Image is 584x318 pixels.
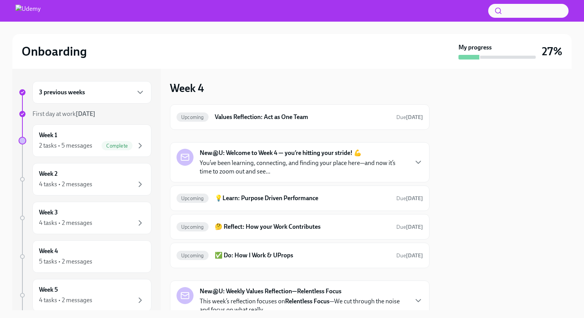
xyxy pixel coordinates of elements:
strong: Relentless Focus [285,298,329,305]
div: 4 tasks • 2 messages [39,180,92,189]
span: Due [396,252,423,259]
a: Week 34 tasks • 2 messages [19,202,151,234]
div: 2 tasks • 5 messages [39,141,92,150]
h3: Week 4 [170,81,204,95]
strong: [DATE] [76,110,95,117]
strong: [DATE] [406,195,423,202]
h6: Week 1 [39,131,57,139]
a: Week 12 tasks • 5 messagesComplete [19,124,151,157]
a: Upcoming✅ Do: How I Work & UPropsDue[DATE] [177,249,423,262]
span: Upcoming [177,196,209,201]
a: First day at work[DATE] [19,110,151,118]
span: October 18th, 2025 13:00 [396,252,423,259]
span: Complete [102,143,132,149]
span: Upcoming [177,224,209,230]
h6: 💡Learn: Purpose Driven Performance [215,194,390,202]
span: October 18th, 2025 13:00 [396,195,423,202]
strong: New@U: Weekly Values Reflection—Relentless Focus [200,287,341,296]
span: October 14th, 2025 13:00 [396,114,423,121]
span: Upcoming [177,114,209,120]
div: 3 previous weeks [32,81,151,104]
a: Week 45 tasks • 2 messages [19,240,151,273]
span: Due [396,195,423,202]
span: Due [396,114,423,121]
strong: New@U: Welcome to Week 4 — you’re hitting your stride! 💪 [200,149,362,157]
h6: 🤔 Reflect: How your Work Contributes [215,223,390,231]
span: October 18th, 2025 13:00 [396,223,423,231]
div: 5 tasks • 2 messages [39,257,92,266]
span: Due [396,224,423,230]
strong: [DATE] [406,224,423,230]
h6: Values Reflection: Act as One Team [215,113,390,121]
h6: 3 previous weeks [39,88,85,97]
div: 4 tasks • 2 messages [39,296,92,304]
h6: ✅ Do: How I Work & UProps [215,251,390,260]
p: You’ve been learning, connecting, and finding your place here—and now it’s time to zoom out and s... [200,159,407,176]
a: Week 54 tasks • 2 messages [19,279,151,311]
a: Upcoming🤔 Reflect: How your Work ContributesDue[DATE] [177,221,423,233]
span: Upcoming [177,253,209,258]
div: 4 tasks • 2 messages [39,219,92,227]
h6: Week 3 [39,208,58,217]
strong: [DATE] [406,114,423,121]
strong: My progress [458,43,492,52]
h3: 27% [542,44,562,58]
a: Upcoming💡Learn: Purpose Driven PerformanceDue[DATE] [177,192,423,204]
img: Udemy [15,5,41,17]
p: This week’s reflection focuses on —We cut through the noise and focus on what really... [200,297,407,314]
span: First day at work [32,110,95,117]
h6: Week 5 [39,286,58,294]
a: UpcomingValues Reflection: Act as One TeamDue[DATE] [177,111,423,123]
h2: Onboarding [22,44,87,59]
a: Week 24 tasks • 2 messages [19,163,151,196]
h6: Week 2 [39,170,58,178]
h6: Week 4 [39,247,58,255]
strong: [DATE] [406,252,423,259]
